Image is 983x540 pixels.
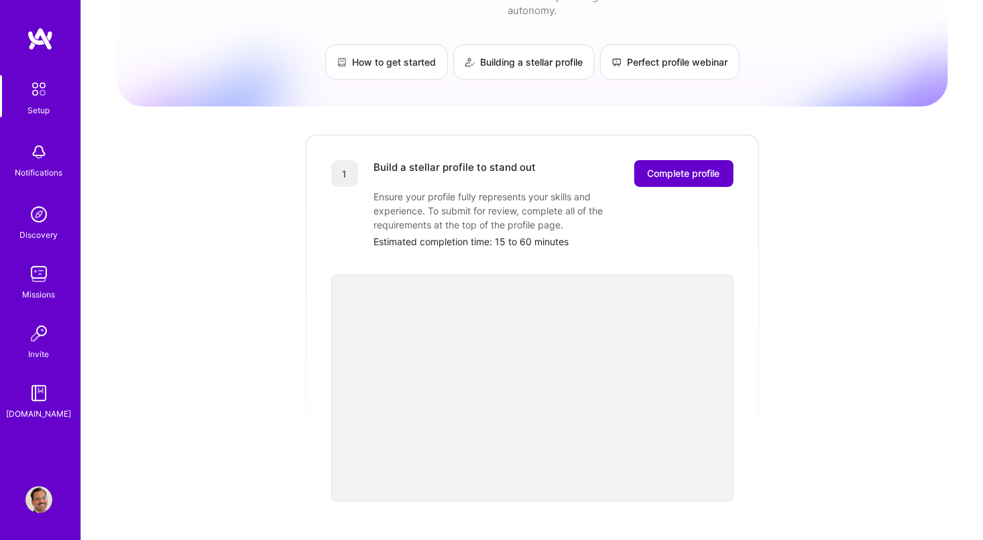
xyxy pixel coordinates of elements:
[25,380,52,407] img: guide book
[15,165,63,180] div: Notifications
[600,44,740,80] a: Perfect profile webinar
[331,275,734,502] iframe: video
[453,44,595,80] a: Building a stellar profile
[23,287,56,301] div: Missions
[634,160,734,187] button: Complete profile
[22,486,56,513] a: User Avatar
[27,27,54,51] img: logo
[25,320,52,347] img: Invite
[465,57,475,68] img: Building a stellar profile
[374,190,642,232] div: Ensure your profile fully represents your skills and experience. To submit for review, complete a...
[331,160,358,187] div: 1
[7,407,72,421] div: [DOMAIN_NAME]
[374,234,734,249] div: Estimated completion time: 15 to 60 minutes
[28,103,50,117] div: Setup
[25,486,52,513] img: User Avatar
[648,167,720,180] span: Complete profile
[29,347,50,361] div: Invite
[325,44,448,80] a: How to get started
[25,139,52,165] img: bell
[25,75,53,103] img: setup
[25,261,52,287] img: teamwork
[374,160,536,187] div: Build a stellar profile to stand out
[337,57,347,68] img: How to get started
[25,201,52,228] img: discovery
[20,228,58,242] div: Discovery
[612,57,622,68] img: Perfect profile webinar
